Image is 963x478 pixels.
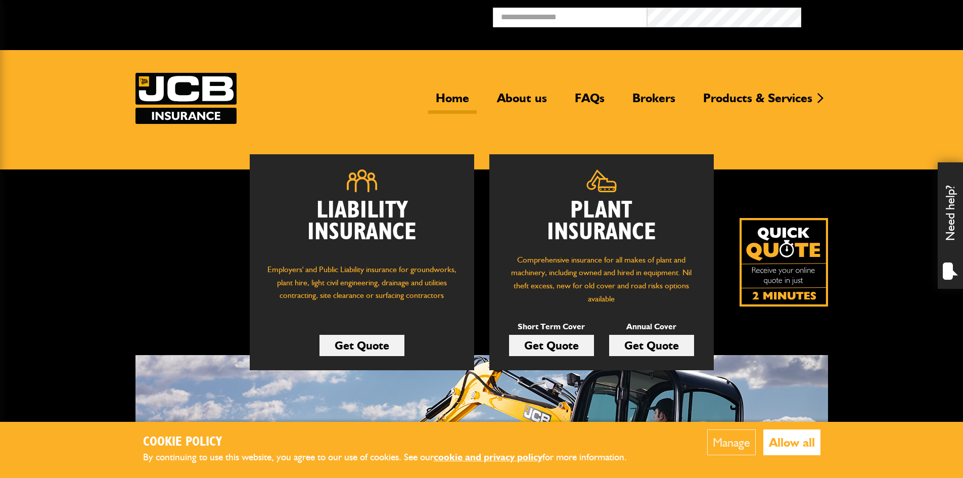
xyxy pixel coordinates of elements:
div: Need help? [938,162,963,289]
img: Quick Quote [740,218,828,307]
a: Get Quote [319,335,404,356]
h2: Plant Insurance [505,200,699,243]
img: JCB Insurance Services logo [135,73,237,124]
a: cookie and privacy policy [434,451,542,463]
p: Comprehensive insurance for all makes of plant and machinery, including owned and hired in equipm... [505,253,699,305]
a: Products & Services [696,91,820,114]
button: Broker Login [801,8,955,23]
a: Get Quote [509,335,594,356]
p: By continuing to use this website, you agree to our use of cookies. See our for more information. [143,450,644,465]
p: Employers' and Public Liability insurance for groundworks, plant hire, light civil engineering, d... [265,263,459,312]
button: Manage [707,429,756,455]
a: Get Quote [609,335,694,356]
p: Short Term Cover [509,320,594,333]
a: JCB Insurance Services [135,73,237,124]
a: FAQs [567,91,612,114]
h2: Cookie Policy [143,434,644,450]
a: About us [489,91,555,114]
p: Annual Cover [609,320,694,333]
a: Home [428,91,477,114]
a: Get your insurance quote isn just 2-minutes [740,218,828,307]
button: Allow all [763,429,820,455]
h2: Liability Insurance [265,200,459,253]
a: Brokers [625,91,683,114]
